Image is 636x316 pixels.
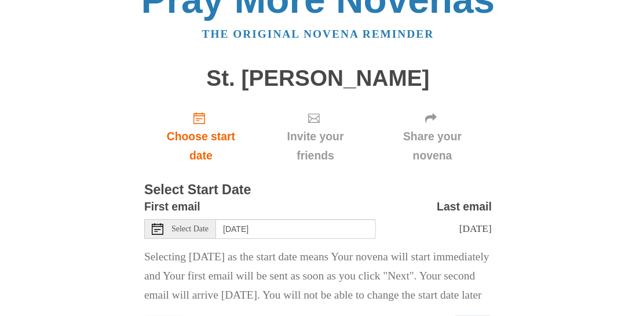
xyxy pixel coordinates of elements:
h3: Select Start Date [144,183,492,198]
span: Select Date [171,225,209,233]
label: Last email [437,197,492,216]
span: [DATE] [459,223,492,234]
label: First email [144,197,200,216]
input: Use the arrow keys to pick a date [216,219,376,239]
a: Choose start date [144,102,258,171]
h1: St. [PERSON_NAME] [144,66,492,91]
p: Selecting [DATE] as the start date means Your novena will start immediately and Your first email ... [144,248,492,305]
span: Invite your friends [269,127,361,165]
span: Choose start date [156,127,246,165]
div: Click "Next" to confirm your start date first. [258,102,373,171]
span: Share your novena [385,127,480,165]
a: The original novena reminder [202,28,434,40]
div: Click "Next" to confirm your start date first. [373,102,492,171]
